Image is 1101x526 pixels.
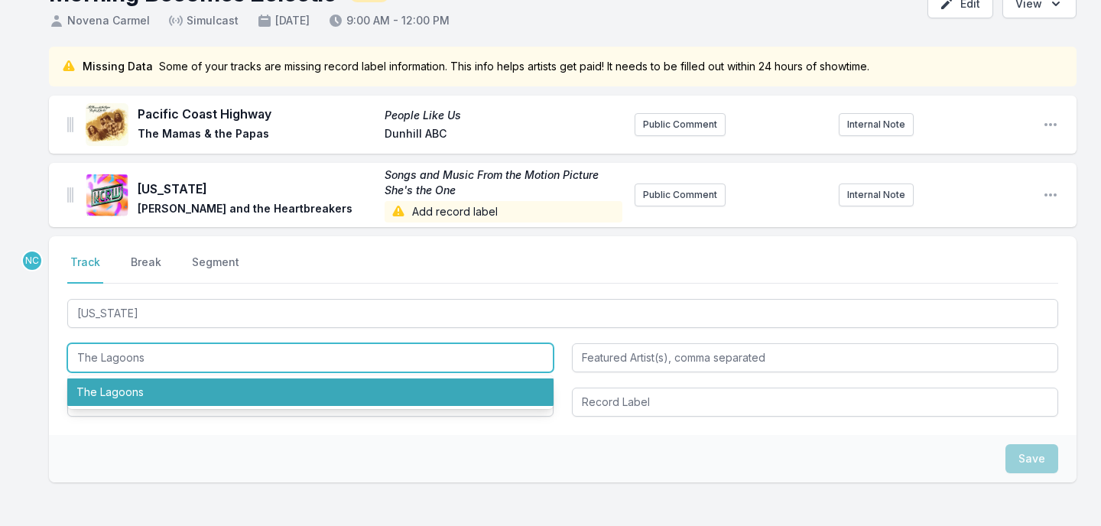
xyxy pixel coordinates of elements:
[635,113,726,136] button: Public Comment
[328,13,450,28] span: 9:00 AM - 12:00 PM
[67,187,73,203] img: Drag Handle
[138,180,375,198] span: [US_STATE]
[67,378,554,406] li: The Lagoons
[257,13,310,28] span: [DATE]
[67,255,103,284] button: Track
[635,183,726,206] button: Public Comment
[86,103,128,146] img: People Like Us
[839,113,914,136] button: Internal Note
[67,299,1058,328] input: Track Title
[839,183,914,206] button: Internal Note
[1043,187,1058,203] button: Open playlist item options
[385,167,622,198] span: Songs and Music From the Motion Picture She's the One
[86,174,128,216] img: Songs and Music From the Motion Picture She's the One
[67,343,554,372] input: Artist
[138,126,375,144] span: The Mamas & the Papas
[1043,117,1058,132] button: Open playlist item options
[159,59,869,74] span: Some of your tracks are missing record label information. This info helps artists get paid! It ne...
[385,108,622,123] span: People Like Us
[572,343,1058,372] input: Featured Artist(s), comma separated
[138,201,375,222] span: [PERSON_NAME] and the Heartbreakers
[189,255,242,284] button: Segment
[83,59,153,74] span: Missing Data
[128,255,164,284] button: Break
[49,13,150,28] span: Novena Carmel
[21,250,43,271] p: Novena Carmel
[1005,444,1058,473] button: Save
[385,201,622,222] span: Add record label
[67,117,73,132] img: Drag Handle
[138,105,375,123] span: Pacific Coast Highway
[385,126,622,144] span: Dunhill ABC
[572,388,1058,417] input: Record Label
[168,13,239,28] span: Simulcast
